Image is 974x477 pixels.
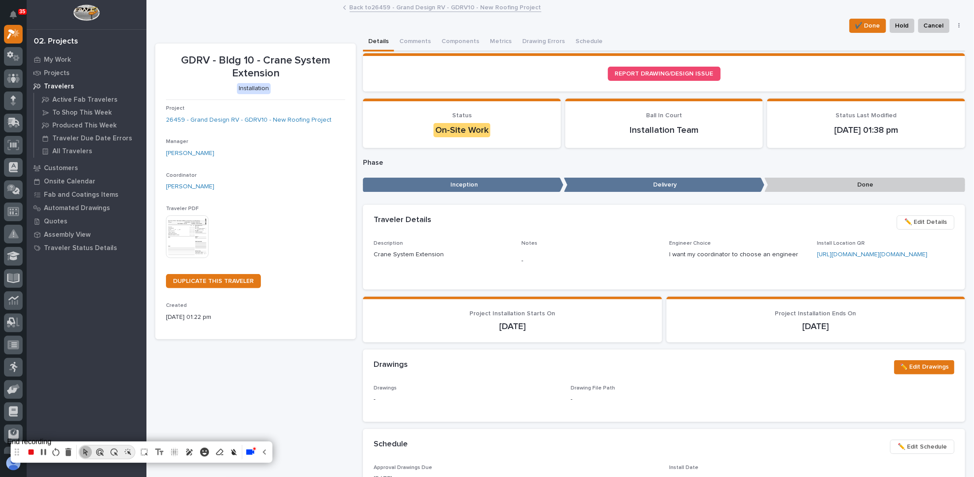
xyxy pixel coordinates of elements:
[166,115,331,125] a: 26459 - Grand Design RV - GDRV10 - New Roofing Project
[452,112,472,119] span: Status
[44,231,91,239] p: Assembly View
[374,360,408,370] h2: Drawings
[571,395,572,404] p: -
[817,251,928,258] a: [URL][DOMAIN_NAME][DOMAIN_NAME]
[571,386,615,391] span: Drawing File Path
[817,241,865,246] span: Install Location QR
[34,37,78,47] div: 02. Projects
[44,218,67,226] p: Quotes
[34,145,146,157] a: All Travelers
[173,278,254,284] span: DUPLICATE THIS TRAVELER
[775,310,856,317] span: Project Installation Ends On
[166,274,261,288] a: DUPLICATE THIS TRAVELER
[52,122,117,130] p: Produced This Week
[237,83,271,94] div: Installation
[646,112,682,119] span: Ball In Court
[890,440,954,454] button: ✏️ Edit Schedule
[44,164,78,172] p: Customers
[166,173,197,178] span: Coordinator
[44,191,118,199] p: Fab and Coatings Items
[52,135,132,143] p: Traveler Due Date Errors
[570,33,608,52] button: Schedule
[166,149,214,158] a: [PERSON_NAME]
[166,182,214,191] a: [PERSON_NAME]
[374,250,511,259] p: Crane System Extension
[27,79,146,93] a: Travelers
[918,19,950,33] button: Cancel
[166,313,345,322] p: [DATE] 01:22 pm
[576,125,753,135] p: Installation Team
[44,83,74,91] p: Travelers
[4,5,23,24] button: Notifications
[521,256,659,266] p: -
[778,125,954,135] p: [DATE] 01:38 pm
[52,147,92,155] p: All Travelers
[436,33,485,52] button: Components
[670,241,711,246] span: Engineer Choice
[517,33,570,52] button: Drawing Errors
[27,201,146,215] a: Automated Drawings
[374,241,403,246] span: Description
[608,67,721,81] a: REPORT DRAWING/DESIGN ISSUE
[849,19,886,33] button: ✔️ Done
[836,112,897,119] span: Status Last Modified
[27,53,146,66] a: My Work
[27,215,146,228] a: Quotes
[52,109,112,117] p: To Shop This Week
[27,241,146,254] a: Traveler Status Details
[363,178,564,192] p: Inception
[615,71,714,77] span: REPORT DRAWING/DESIGN ISSUE
[166,54,345,80] p: GDRV - Bldg 10 - Crane System Extension
[34,132,146,144] a: Traveler Due Date Errors
[374,395,560,404] p: -
[4,454,23,473] button: users-avatar
[374,440,408,449] h2: Schedule
[374,215,431,225] h2: Traveler Details
[469,310,555,317] span: Project Installation Starts On
[166,139,188,144] span: Manager
[897,215,954,230] button: ✏️ Edit Details
[166,303,187,308] span: Created
[904,217,947,227] span: ✏️ Edit Details
[20,8,25,15] p: 35
[44,204,110,212] p: Automated Drawings
[350,2,541,12] a: Back to26459 - Grand Design RV - GDRV10 - New Roofing Project
[11,11,23,25] div: Notifications35
[394,33,436,52] button: Comments
[765,178,965,192] p: Done
[27,188,146,201] a: Fab and Coatings Items
[670,250,807,259] p: I want my coordinator to choose an engineer
[27,175,146,188] a: Onsite Calendar
[900,362,949,372] span: ✏️ Edit Drawings
[27,228,146,241] a: Assembly View
[44,244,117,252] p: Traveler Status Details
[894,360,954,374] button: ✏️ Edit Drawings
[374,386,397,391] span: Drawings
[27,161,146,175] a: Customers
[34,106,146,119] a: To Shop This Week
[44,56,71,64] p: My Work
[374,465,432,470] span: Approval Drawings Due
[166,206,199,211] span: Traveler PDF
[670,465,699,470] span: Install Date
[34,119,146,131] a: Produced This Week
[374,321,651,332] p: [DATE]
[895,20,909,31] span: Hold
[521,241,537,246] span: Notes
[855,20,880,31] span: ✔️ Done
[52,96,118,104] p: Active Fab Travelers
[890,19,915,33] button: Hold
[924,20,944,31] span: Cancel
[44,69,70,77] p: Projects
[898,441,947,452] span: ✏️ Edit Schedule
[677,321,954,332] p: [DATE]
[434,123,490,137] div: On-Site Work
[73,4,99,21] img: Workspace Logo
[363,159,965,167] p: Phase
[363,33,394,52] button: Details
[485,33,517,52] button: Metrics
[34,93,146,106] a: Active Fab Travelers
[564,178,765,192] p: Delivery
[166,106,185,111] span: Project
[44,178,95,186] p: Onsite Calendar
